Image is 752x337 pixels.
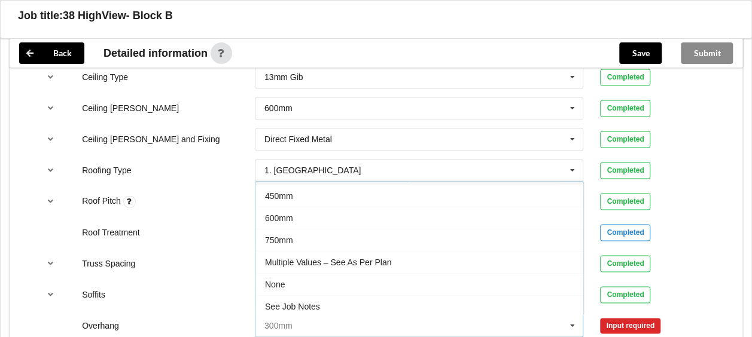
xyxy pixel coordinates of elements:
[39,97,62,119] button: reference-toggle
[39,128,62,150] button: reference-toggle
[600,318,660,333] div: Input required
[18,9,63,23] h3: Job title:
[19,42,84,64] button: Back
[600,193,650,210] div: Completed
[265,191,293,201] span: 450mm
[82,259,135,268] label: Truss Spacing
[39,253,62,274] button: reference-toggle
[39,284,62,305] button: reference-toggle
[63,9,173,23] h3: 38 HighView- Block B
[103,48,208,59] span: Detailed information
[600,69,650,85] div: Completed
[264,104,293,112] div: 600mm
[39,191,62,212] button: reference-toggle
[264,73,303,81] div: 13mm Gib
[600,100,650,117] div: Completed
[82,228,140,237] label: Roof Treatment
[619,42,662,64] button: Save
[82,290,105,299] label: Soffits
[82,134,220,144] label: Ceiling [PERSON_NAME] and Fixing
[264,166,361,174] div: 1. [GEOGRAPHIC_DATA]
[265,280,285,289] span: None
[600,162,650,179] div: Completed
[82,72,128,82] label: Ceiling Type
[600,255,650,272] div: Completed
[265,302,320,311] span: See Job Notes
[82,196,123,206] label: Roof Pitch
[600,286,650,303] div: Completed
[600,131,650,148] div: Completed
[265,235,293,245] span: 750mm
[82,321,118,330] label: Overhang
[39,66,62,88] button: reference-toggle
[39,160,62,181] button: reference-toggle
[82,166,131,175] label: Roofing Type
[265,213,293,223] span: 600mm
[264,135,332,143] div: Direct Fixed Metal
[600,224,650,241] div: Completed
[82,103,179,113] label: Ceiling [PERSON_NAME]
[265,258,391,267] span: Multiple Values – See As Per Plan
